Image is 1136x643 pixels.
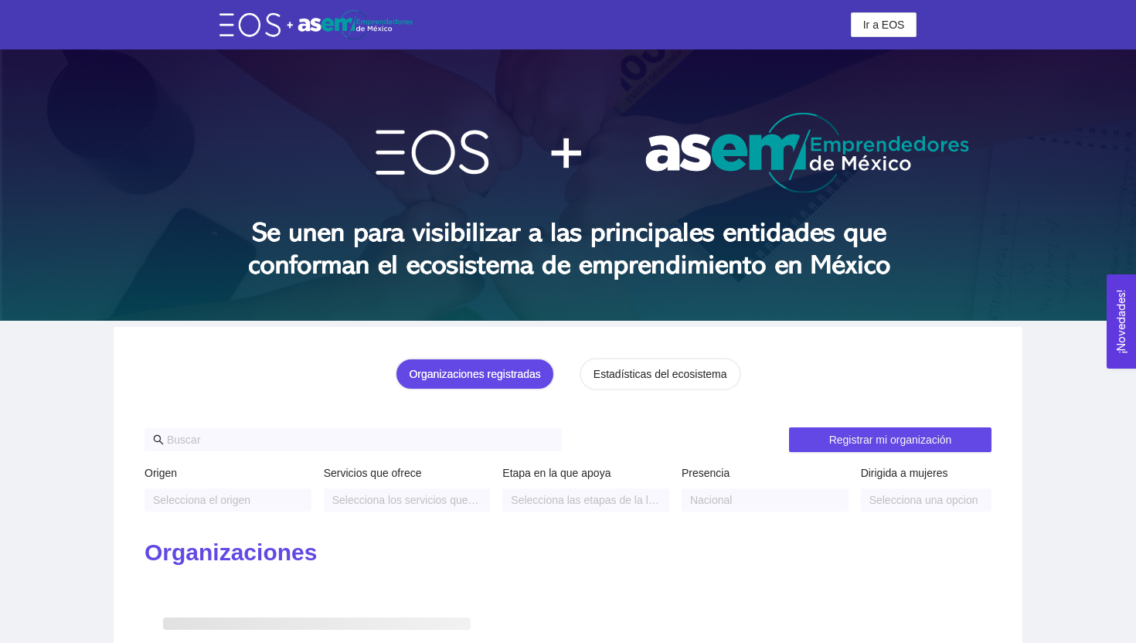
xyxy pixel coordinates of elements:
h2: Organizaciones [145,537,991,569]
img: eos-asem-logo.38b026ae.png [219,10,413,39]
label: Presencia [682,464,730,481]
span: Ir a EOS [863,16,905,33]
label: Origen [145,464,177,481]
input: Buscar [167,431,553,448]
div: Estadísticas del ecosistema [594,366,727,383]
label: Servicios que ofrece [324,464,422,481]
button: Registrar mi organización [789,427,991,452]
span: Registrar mi organización [829,431,952,448]
div: Organizaciones registradas [409,366,540,383]
button: Ir a EOS [851,12,917,37]
button: Open Feedback Widget [1107,274,1136,369]
label: Etapa en la que apoya [502,464,611,481]
label: Dirigida a mujeres [861,464,948,481]
span: search [153,434,164,445]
